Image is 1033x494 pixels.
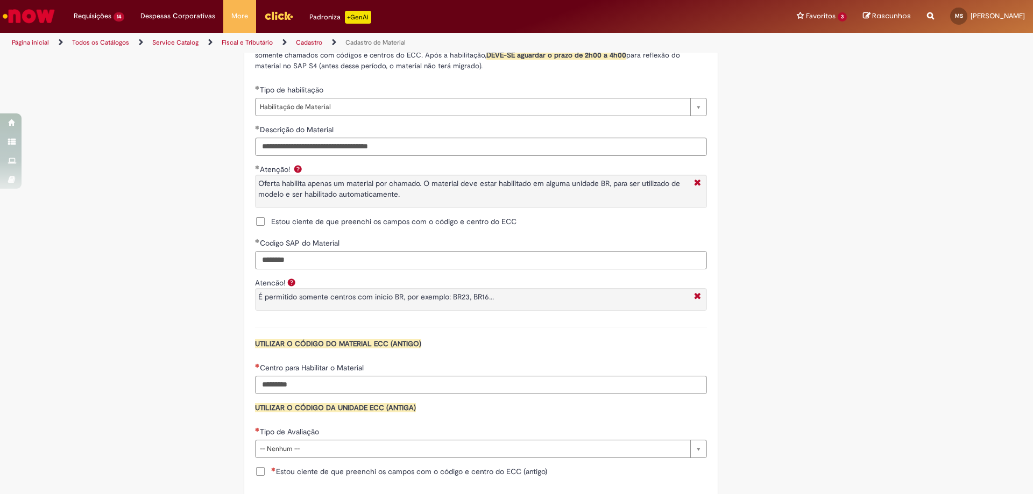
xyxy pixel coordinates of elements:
span: More [231,11,248,22]
span: Favoritos [806,11,836,22]
span: Necessários [255,427,260,432]
img: ServiceNow [1,5,56,27]
input: Descrição do Material [255,138,707,156]
span: Atenção! [260,164,292,174]
span: Rascunhos [872,11,911,21]
label: Atencão! [255,278,285,288]
i: Fechar More information Por question_aten_o [691,178,704,189]
span: Centro para Habilitar o Material [260,363,366,373]
input: Centro para Habilitar o Material [255,376,707,394]
div: Padroniza [309,11,371,24]
span: Estou ciente de que preenchi os campos com o código e centro do ECC (antigo) [271,466,547,477]
p: Oferta habilita apenas um material por chamado. O material deve estar habilitado em alguma unidad... [258,178,689,199]
span: UTILIZAR O CÓDIGO DO MATERIAL ECC (ANTIGO) [255,339,421,348]
span: Habilitação de Material [260,98,685,116]
span: 3 [838,12,847,22]
span: Codigo SAP do Material [260,238,342,248]
a: Rascunhos [863,11,911,22]
span: MS [955,12,963,19]
span: Descrição do Material [260,125,336,134]
span: Obrigatório Preenchido [255,165,260,169]
p: É permitido somente centros com inicio BR, por exemplo: BR23, BR16... [258,291,689,302]
a: Cadastro de Material [345,38,406,47]
p: +GenAi [345,11,371,24]
span: Obrigatório Preenchido [255,85,260,90]
strong: DEVE-SE aguardar o prazo de 2h00 a 4h00 [486,51,626,60]
span: Necessários [271,467,276,471]
span: 14 [114,12,124,22]
a: Fiscal e Tributário [222,38,273,47]
span: Requisições [74,11,111,22]
a: Página inicial [12,38,49,47]
span: Tipo de Avaliação [260,427,321,436]
span: [PERSON_NAME] [971,11,1025,20]
a: Todos os Catálogos [72,38,129,47]
span: É necessário informar para o material (códigos e centros antigos) essa oferta atende automaticame... [255,40,697,70]
span: Despesas Corporativas [140,11,215,22]
input: Codigo SAP do Material [255,251,707,269]
span: Estou ciente de que preenchi os campos com o código e centro do ECC [271,216,516,227]
span: Ajuda para Atenção! [292,164,305,173]
ul: Trilhas de página [8,33,681,53]
span: Obrigatório Preenchido [255,125,260,130]
span: -- Nenhum -- [260,440,685,457]
i: Fechar More information Por question_atencao [691,291,704,303]
span: Obrigatório Preenchido [255,239,260,243]
span: Ajuda para Atencão! [285,278,298,287]
a: Cadastro [296,38,322,47]
img: click_logo_yellow_360x200.png [264,8,293,24]
span: Necessários [255,363,260,368]
a: Service Catalog [152,38,199,47]
span: UTILIZAR O CÓDIGO DA UNIDADE ECC (ANTIGA) [255,403,416,412]
span: Tipo de habilitação [260,85,326,95]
